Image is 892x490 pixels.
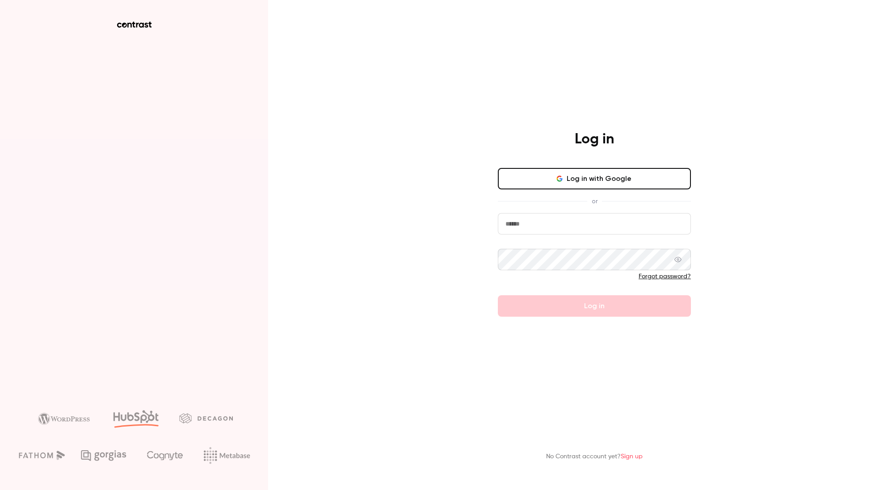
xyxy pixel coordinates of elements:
a: Forgot password? [639,273,691,280]
img: decagon [179,413,233,423]
h4: Log in [575,130,614,148]
button: Log in with Google [498,168,691,189]
span: or [587,197,602,206]
a: Sign up [621,453,643,460]
p: No Contrast account yet? [546,452,643,461]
